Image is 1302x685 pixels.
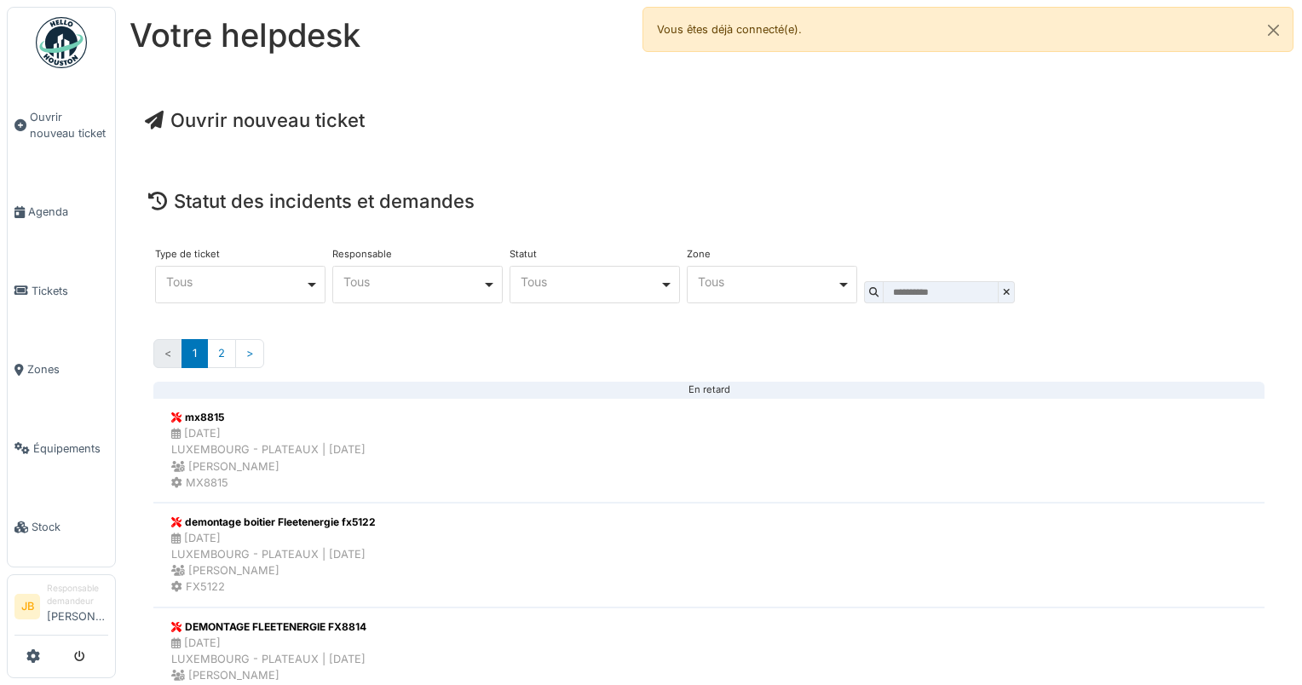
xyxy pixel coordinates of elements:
span: Tickets [32,283,108,299]
h4: Statut des incidents et demandes [148,190,1270,212]
a: Ouvrir nouveau ticket [145,109,365,131]
div: Tous [521,277,660,286]
div: MX8815 [171,475,366,491]
div: Tous [343,277,482,286]
div: En retard [167,389,1251,391]
img: Badge_color-CXgf-gQk.svg [36,17,87,68]
span: Stock [32,519,108,535]
a: Ouvrir nouveau ticket [8,78,115,173]
li: [PERSON_NAME] [47,582,108,631]
li: JB [14,594,40,619]
div: DEMONTAGE FLEETENERGIE FX8814 [171,619,366,635]
div: Tous [698,277,837,286]
label: Statut [510,250,537,259]
a: Suivant [235,339,264,367]
span: Équipements [33,440,108,457]
a: Stock [8,487,115,566]
div: [DATE] LUXEMBOURG - PLATEAUX | [DATE] [PERSON_NAME] [171,425,366,475]
span: Ouvrir nouveau ticket [30,109,108,141]
a: Zones [8,331,115,409]
span: Zones [27,361,108,377]
label: Zone [687,250,711,259]
div: FX5122 [171,579,376,595]
div: mx8815 [171,410,366,425]
div: Vous êtes déjà connecté(e). [642,7,1293,52]
div: demontage boitier Fleetenergie fx5122 [171,515,376,530]
a: Agenda [8,173,115,251]
a: 2 [207,339,236,367]
a: demontage boitier Fleetenergie fx5122 [DATE]LUXEMBOURG - PLATEAUX | [DATE] [PERSON_NAME] FX5122 [153,503,1265,607]
a: Tickets [8,251,115,330]
button: Close [1254,8,1293,53]
a: Équipements [8,409,115,487]
label: Type de ticket [155,250,220,259]
a: JB Responsable demandeur[PERSON_NAME] [14,582,108,636]
a: mx8815 [DATE]LUXEMBOURG - PLATEAUX | [DATE] [PERSON_NAME] MX8815 [153,398,1265,503]
span: Agenda [28,204,108,220]
div: [DATE] LUXEMBOURG - PLATEAUX | [DATE] [PERSON_NAME] [171,635,366,684]
nav: Pages [153,339,1265,381]
div: Responsable demandeur [47,582,108,608]
a: 1 [181,339,208,367]
div: Tous [166,277,305,286]
label: Responsable [332,250,392,259]
div: [DATE] LUXEMBOURG - PLATEAUX | [DATE] [PERSON_NAME] [171,530,376,579]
